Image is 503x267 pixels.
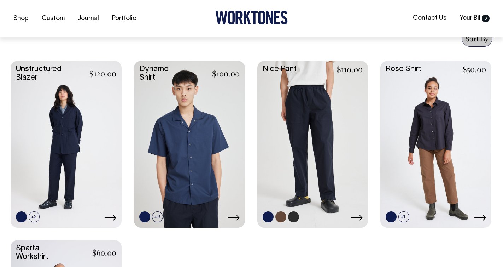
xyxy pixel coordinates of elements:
[39,13,68,24] a: Custom
[75,13,102,24] a: Journal
[29,211,40,222] span: +2
[410,12,449,24] a: Contact Us
[152,211,163,222] span: +3
[466,34,489,43] span: Sort By
[457,12,492,24] a: Your Bill0
[11,13,31,24] a: Shop
[398,211,409,222] span: +1
[482,15,490,22] span: 0
[109,13,139,24] a: Portfolio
